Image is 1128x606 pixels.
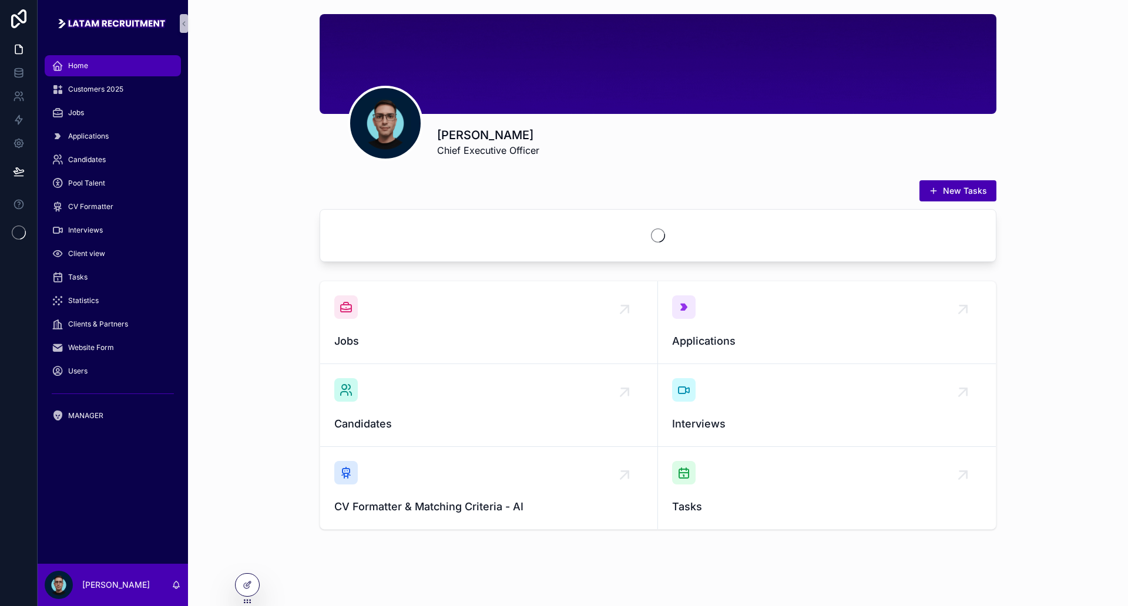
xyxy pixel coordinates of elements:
a: Users [45,361,181,382]
span: Tasks [672,499,982,515]
a: CV Formatter [45,196,181,217]
a: Pool Talent [45,173,181,194]
a: Candidates [320,364,658,447]
a: Website Form [45,337,181,358]
a: MANAGER [45,405,181,426]
span: Website Form [68,343,114,352]
span: Statistics [68,296,99,305]
a: Tasks [45,267,181,288]
span: MANAGER [68,411,103,420]
span: Candidates [334,416,643,432]
a: Jobs [45,102,181,123]
span: Clients & Partners [68,319,128,329]
span: Interviews [672,416,982,432]
span: Pool Talent [68,179,105,188]
h1: [PERSON_NAME] [437,127,539,143]
a: Interviews [45,220,181,241]
span: Interviews [68,225,103,235]
img: App logo [56,14,169,33]
a: Clients & Partners [45,314,181,335]
div: scrollable content [38,47,188,442]
button: New Tasks [919,180,996,201]
p: [PERSON_NAME] [82,579,150,591]
a: Candidates [45,149,181,170]
span: Customers 2025 [68,85,123,94]
a: Tasks [658,447,996,529]
span: Client view [68,249,105,258]
span: Jobs [334,333,643,349]
a: Interviews [658,364,996,447]
span: Jobs [68,108,84,117]
a: Statistics [45,290,181,311]
a: Jobs [320,281,658,364]
span: Candidates [68,155,106,164]
span: Applications [672,333,982,349]
span: Home [68,61,88,70]
a: Client view [45,243,181,264]
a: Customers 2025 [45,79,181,100]
span: Chief Executive Officer [437,143,539,157]
span: Tasks [68,272,88,282]
a: CV Formatter & Matching Criteria - AI [320,447,658,529]
span: Users [68,366,88,376]
span: CV Formatter & Matching Criteria - AI [334,499,643,515]
a: Home [45,55,181,76]
span: Applications [68,132,109,141]
a: Applications [45,126,181,147]
span: CV Formatter [68,202,113,211]
a: Applications [658,281,996,364]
